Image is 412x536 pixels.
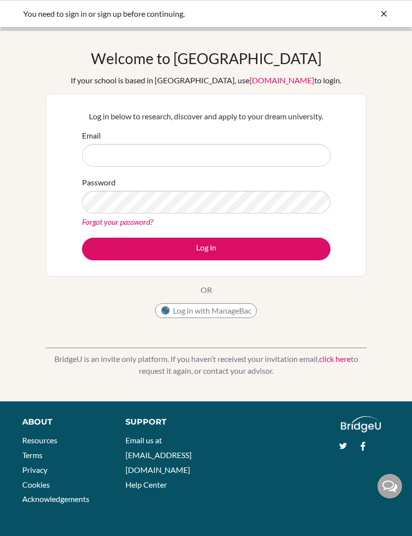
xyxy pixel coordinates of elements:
span: Help [23,7,43,16]
button: Log in [82,238,330,260]
a: Cookies [22,480,50,489]
h1: Welcome to [GEOGRAPHIC_DATA] [91,49,322,67]
a: click here [319,354,351,363]
button: Log in with ManageBac [155,303,257,318]
div: If your school is based in [GEOGRAPHIC_DATA], use to login. [71,74,341,86]
a: Email us at [EMAIL_ADDRESS][DOMAIN_NAME] [125,435,192,474]
div: Support [125,416,198,428]
div: You need to sign in or sign up before continuing. [23,8,241,20]
div: About [22,416,103,428]
a: Help Center [125,480,167,489]
a: Privacy [22,465,47,474]
img: logo_white@2x-f4f0deed5e89b7ecb1c2cc34c3e3d731f90f0f143d5ea2071677605dd97b5244.png [341,416,381,432]
p: Log in below to research, discover and apply to your dream university. [82,110,330,122]
label: Password [82,177,116,188]
p: BridgeU is an invite only platform. If you haven’t received your invitation email, to request it ... [45,353,367,377]
a: Acknowledgements [22,494,89,503]
label: Email [82,130,101,142]
a: [DOMAIN_NAME] [249,75,314,85]
p: OR [201,284,212,296]
a: Terms [22,450,42,460]
a: Forgot your password? [82,217,153,226]
a: Resources [22,435,57,445]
